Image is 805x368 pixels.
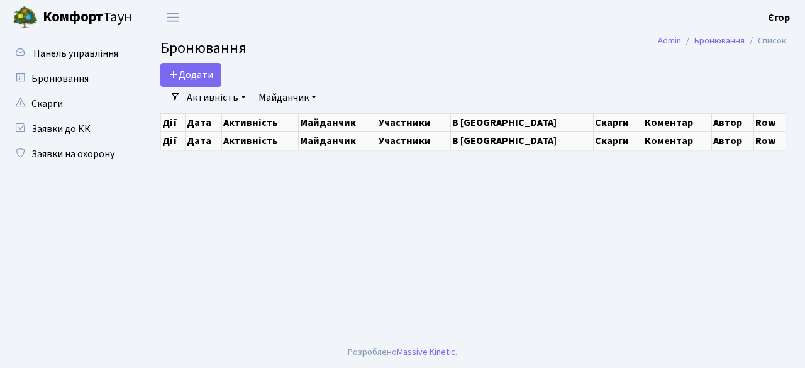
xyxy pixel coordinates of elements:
th: Активність [222,113,299,131]
th: Дії [161,113,186,131]
button: Додати [160,63,221,87]
a: Бронювання [6,66,132,91]
a: Панель управління [6,41,132,66]
th: Row [754,131,786,150]
th: Автор [711,113,754,131]
a: Massive Kinetic [397,345,455,359]
a: Активність [182,87,251,108]
th: Дата [185,113,221,131]
div: Розроблено . [348,345,457,359]
a: Єгор [768,10,790,25]
th: Дата [185,131,221,150]
span: Бронювання [160,37,247,59]
th: Дії [161,131,186,150]
th: Коментар [643,113,711,131]
th: Майданчик [299,113,377,131]
a: Бронювання [694,34,745,47]
span: Панель управління [33,47,118,60]
th: Скарги [594,113,643,131]
nav: breadcrumb [639,28,805,54]
button: Переключити навігацію [157,7,189,28]
th: Участники [377,131,451,150]
th: Майданчик [299,131,377,150]
th: Автор [711,131,754,150]
a: Admin [658,34,681,47]
th: В [GEOGRAPHIC_DATA] [451,113,594,131]
th: В [GEOGRAPHIC_DATA] [451,131,594,150]
span: Таун [43,7,132,28]
img: logo.png [13,5,38,30]
th: Скарги [594,131,643,150]
li: Список [745,34,786,48]
th: Row [754,113,786,131]
th: Активність [222,131,299,150]
b: Єгор [768,11,790,25]
a: Майданчик [253,87,321,108]
b: Комфорт [43,7,103,27]
th: Коментар [643,131,711,150]
th: Участники [377,113,451,131]
a: Скарги [6,91,132,116]
a: Заявки на охорону [6,142,132,167]
a: Заявки до КК [6,116,132,142]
